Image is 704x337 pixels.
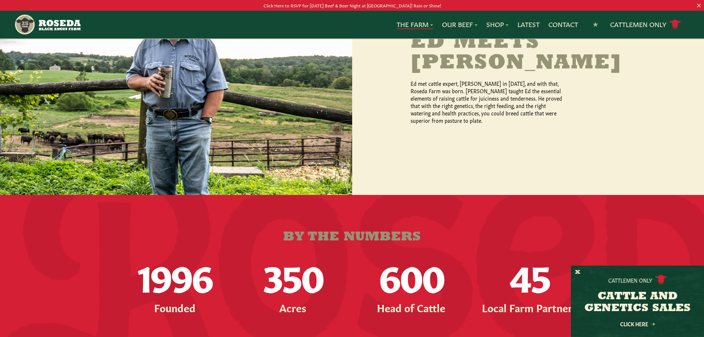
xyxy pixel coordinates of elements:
[575,269,580,276] button: X
[14,14,80,36] img: https://roseda.com/wp-content/uploads/2021/05/roseda-25-header.png
[116,230,589,244] h3: By The Numbers
[655,275,667,285] img: cattle-icon.svg
[486,20,509,29] a: Shop
[608,276,652,284] p: Cattlemen Only
[355,301,467,313] h5: Head of Cattle
[473,256,586,293] h4: 45
[355,256,467,293] h4: 600
[237,256,349,293] h4: 350
[442,20,477,29] a: Our Beef
[580,291,695,314] h3: CATTLE AND GENETICS SALES
[548,20,578,29] a: Contact
[604,321,671,326] a: Click Here
[14,11,690,38] nav: Main Navigation
[517,20,540,29] a: Latest
[397,20,433,29] a: The Farm
[119,256,231,293] h4: 1996
[473,301,586,313] h5: Local Farm Partners
[411,80,566,124] p: Ed met cattle expert, [PERSON_NAME] in [DATE], and with that, Roseda Farm was born. [PERSON_NAME]...
[119,301,231,313] h5: Founded
[237,301,349,313] h5: Acres
[411,32,595,74] h2: Ed Meets [PERSON_NAME]
[35,1,669,9] p: Click Here to RSVP for [DATE] Beef & Beer Night at [GEOGRAPHIC_DATA]! Rain or Shine!
[610,18,681,31] a: Cattlemen Only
